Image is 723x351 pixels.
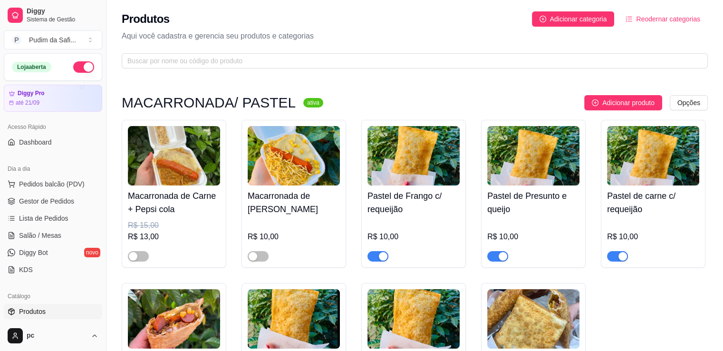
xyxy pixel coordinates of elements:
span: Diggy Bot [19,248,48,257]
h2: Produtos [122,11,170,27]
article: Diggy Pro [18,90,45,97]
span: Lista de Pedidos [19,214,68,223]
div: R$ 10,00 [607,231,699,243]
a: Dashboard [4,135,102,150]
span: Adicionar categoria [550,14,607,24]
span: Gestor de Pedidos [19,196,74,206]
span: Sistema de Gestão [27,16,98,23]
button: pc [4,324,102,347]
div: R$ 13,00 [128,231,220,243]
button: Pedidos balcão (PDV) [4,176,102,192]
h4: Macarronada de [PERSON_NAME] [248,189,340,216]
img: product-image [367,126,460,185]
img: product-image [248,289,340,349]
h4: Macarronada de Carne + Pepsi cola [128,189,220,216]
div: Catálogo [4,289,102,304]
h4: Pastel de Frango c/ requeijão [367,189,460,216]
button: Opções [670,95,708,110]
span: Diggy [27,7,98,16]
a: Salão / Mesas [4,228,102,243]
img: product-image [128,289,220,349]
span: Produtos [19,307,46,316]
a: Diggy Proaté 21/09 [4,85,102,112]
button: Adicionar categoria [532,11,615,27]
span: Reodernar categorias [636,14,700,24]
h4: Pastel de carne c/ requeijão [607,189,699,216]
div: R$ 15,00 [128,220,220,231]
img: product-image [487,289,579,349]
a: KDS [4,262,102,277]
button: Reodernar categorias [618,11,708,27]
article: até 21/09 [16,99,39,107]
sup: ativa [303,98,323,107]
div: Acesso Rápido [4,119,102,135]
span: plus-circle [592,99,598,106]
a: Lista de Pedidos [4,211,102,226]
span: KDS [19,265,33,274]
p: Aqui você cadastra e gerencia seu produtos e categorias [122,30,708,42]
span: ordered-list [626,16,632,22]
a: DiggySistema de Gestão [4,4,102,27]
img: product-image [248,126,340,185]
button: Alterar Status [73,61,94,73]
div: R$ 10,00 [367,231,460,243]
div: R$ 10,00 [248,231,340,243]
div: Loja aberta [12,62,51,72]
span: pc [27,331,87,340]
img: product-image [607,126,699,185]
a: Diggy Botnovo [4,245,102,260]
img: product-image [128,126,220,185]
button: Select a team [4,30,102,49]
span: Pedidos balcão (PDV) [19,179,85,189]
h3: MACARRONADA/ PASTEL [122,97,296,108]
div: Dia a dia [4,161,102,176]
a: Produtos [4,304,102,319]
span: Dashboard [19,137,52,147]
h4: Pastel de Presunto e queijo [487,189,579,216]
div: R$ 10,00 [487,231,579,243]
span: P [12,35,21,45]
img: product-image [487,126,579,185]
span: Opções [677,97,700,108]
div: Pudim da Safi ... [29,35,76,45]
a: Gestor de Pedidos [4,194,102,209]
span: Salão / Mesas [19,231,61,240]
button: Adicionar produto [584,95,662,110]
input: Buscar por nome ou código do produto [127,56,694,66]
span: plus-circle [540,16,546,22]
img: product-image [367,289,460,349]
span: Adicionar produto [602,97,655,108]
